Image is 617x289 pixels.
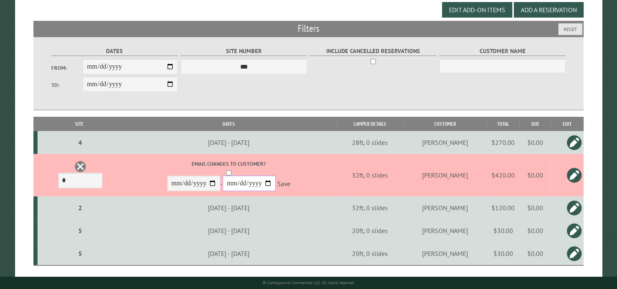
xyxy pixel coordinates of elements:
[337,196,403,219] td: 32ft, 0 slides
[337,154,403,196] td: 32ft, 0 slides
[122,138,336,147] div: [DATE] - [DATE]
[403,117,487,131] th: Customer
[181,47,307,56] label: Site Number
[487,131,519,154] td: $270.00
[519,131,551,154] td: $0.00
[41,227,119,235] div: 5
[122,249,336,258] div: [DATE] - [DATE]
[403,196,487,219] td: [PERSON_NAME]
[51,47,178,56] label: Dates
[519,219,551,242] td: $0.00
[442,2,512,18] button: Edit Add-on Items
[551,117,584,131] th: Edit
[519,242,551,265] td: $0.00
[487,154,519,196] td: $420.00
[487,196,519,219] td: $120.00
[41,138,119,147] div: 4
[403,242,487,265] td: [PERSON_NAME]
[487,242,519,265] td: $30.00
[51,64,83,72] label: From:
[263,280,355,285] small: © Campground Commander LLC. All rights reserved.
[337,242,403,265] td: 20ft, 0 slides
[121,117,337,131] th: Dates
[337,219,403,242] td: 20ft, 0 slides
[122,204,336,212] div: [DATE] - [DATE]
[38,117,121,131] th: Site
[41,249,119,258] div: 5
[487,219,519,242] td: $30.00
[33,21,584,36] h2: Filters
[310,47,437,56] label: Include Cancelled Reservations
[337,117,403,131] th: Camper Details
[51,81,83,89] label: To:
[519,117,551,131] th: Due
[337,131,403,154] td: 28ft, 0 slides
[122,227,336,235] div: [DATE] - [DATE]
[519,196,551,219] td: $0.00
[403,154,487,196] td: [PERSON_NAME]
[487,117,519,131] th: Total
[122,160,336,168] label: Email changes to customer?
[403,131,487,154] td: [PERSON_NAME]
[122,160,336,193] div: -
[277,180,290,188] a: Save
[403,219,487,242] td: [PERSON_NAME]
[514,2,584,18] button: Add a Reservation
[41,204,119,212] div: 2
[519,154,551,196] td: $0.00
[439,47,566,56] label: Customer Name
[558,23,582,35] button: Reset
[74,160,86,173] a: Delete this reservation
